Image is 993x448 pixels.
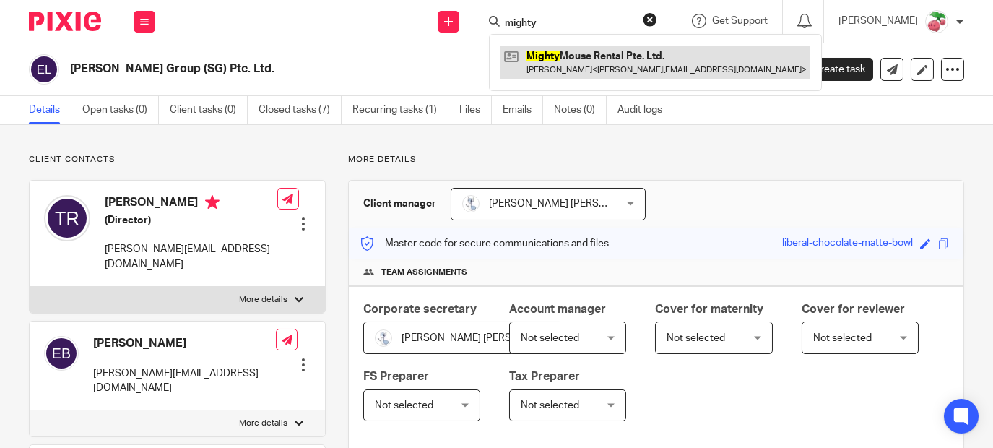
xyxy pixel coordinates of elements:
span: Not selected [667,333,725,343]
a: Notes (0) [554,96,607,124]
a: Open tasks (0) [82,96,159,124]
span: [PERSON_NAME] [PERSON_NAME] [489,199,650,209]
h5: (Director) [105,213,277,228]
span: Account manager [509,303,606,315]
p: More details [239,294,287,306]
img: svg%3E [44,195,90,241]
a: Details [29,96,71,124]
a: Closed tasks (7) [259,96,342,124]
img: svg%3E [44,336,79,371]
span: FS Preparer [363,371,429,382]
img: Cherubi-Pokemon-PNG-Isolated-HD.png [925,10,948,33]
input: Search [503,17,633,30]
span: Team assignments [381,267,467,278]
span: Tax Preparer [509,371,580,382]
h3: Client manager [363,197,436,211]
p: More details [239,418,287,429]
h2: [PERSON_NAME] Group (SG) Pte. Ltd. [70,61,628,77]
a: Emails [503,96,543,124]
span: Not selected [521,400,579,410]
span: Cover for reviewer [802,303,905,315]
p: Master code for secure communications and files [360,236,609,251]
span: Not selected [521,333,579,343]
span: Cover for maternity [655,303,763,315]
img: svg%3E [29,54,59,85]
i: Primary [205,195,220,210]
p: [PERSON_NAME] [838,14,918,28]
a: Create task [789,58,873,81]
img: images.jfif [462,195,480,212]
a: Client tasks (0) [170,96,248,124]
span: Not selected [813,333,872,343]
div: liberal-chocolate-matte-bowl [782,236,913,252]
a: Files [459,96,492,124]
p: More details [348,154,964,165]
a: Audit logs [617,96,673,124]
span: Get Support [712,16,768,26]
p: Client contacts [29,154,326,165]
button: Clear [643,12,657,27]
span: [PERSON_NAME] [PERSON_NAME] [402,333,563,343]
p: [PERSON_NAME][EMAIL_ADDRESS][DOMAIN_NAME] [93,366,276,396]
img: Pixie [29,12,101,31]
span: Not selected [375,400,433,410]
img: images.jfif [375,329,392,347]
h4: [PERSON_NAME] [105,195,277,213]
h4: [PERSON_NAME] [93,336,276,351]
span: Corporate secretary [363,303,477,315]
a: Recurring tasks (1) [352,96,448,124]
p: [PERSON_NAME][EMAIL_ADDRESS][DOMAIN_NAME] [105,242,277,272]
